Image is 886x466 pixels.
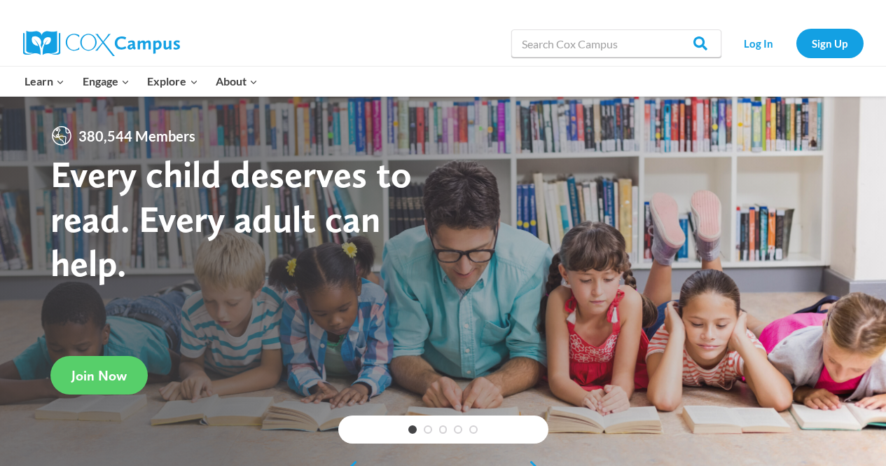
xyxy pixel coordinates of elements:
span: Join Now [71,367,127,384]
a: Join Now [50,356,148,395]
span: Explore [147,72,198,90]
input: Search Cox Campus [511,29,721,57]
span: Engage [83,72,130,90]
span: About [216,72,258,90]
a: 3 [439,425,448,434]
a: 2 [424,425,432,434]
a: 5 [469,425,478,434]
a: Sign Up [796,29,864,57]
strong: Every child deserves to read. Every adult can help. [50,151,412,285]
img: Cox Campus [23,31,180,56]
span: 380,544 Members [73,125,201,147]
nav: Primary Navigation [16,67,267,96]
a: 1 [408,425,417,434]
a: Log In [728,29,789,57]
nav: Secondary Navigation [728,29,864,57]
a: 4 [454,425,462,434]
span: Learn [25,72,64,90]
